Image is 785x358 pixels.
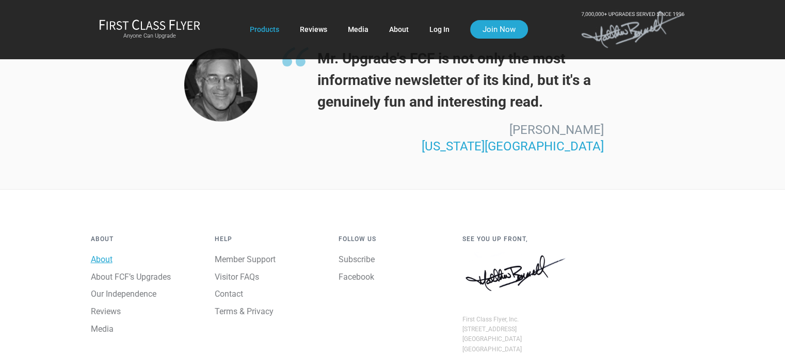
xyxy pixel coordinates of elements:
[99,32,200,40] small: Anyone Can Upgrade
[462,236,571,243] h4: See You Up Front,
[215,254,276,264] a: Member Support
[429,20,450,39] a: Log In
[339,236,447,243] h4: Follow Us
[339,254,375,264] a: Subscribe
[99,19,200,40] a: First Class FlyerAnyone Can Upgrade
[215,306,274,316] a: Terms & Privacy
[348,20,369,39] a: Media
[421,139,603,154] span: [US_STATE][GEOGRAPHIC_DATA]
[91,289,156,299] a: Our Independence
[462,253,571,294] img: Matthew J. Bennett
[509,123,603,137] span: [PERSON_NAME]
[300,20,327,39] a: Reviews
[99,19,200,30] img: First Class Flyer
[91,306,121,316] a: Reviews
[462,325,571,354] div: [STREET_ADDRESS] [GEOGRAPHIC_DATA] [GEOGRAPHIC_DATA]
[184,48,258,122] img: Beckerman
[91,236,199,243] h4: About
[215,236,323,243] h4: Help
[91,272,171,282] a: About FCF’s Upgrades
[91,324,114,334] a: Media
[250,20,279,39] a: Products
[215,289,243,299] a: Contact
[339,272,374,282] a: Facebook
[281,48,604,113] span: Mr. Upgrade's FCF is not only the most informative newsletter of its kind, but it's a genuinely f...
[215,272,259,282] a: Visitor FAQs
[470,20,528,39] a: Join Now
[91,254,113,264] a: About
[462,315,571,325] div: First Class Flyer, Inc.
[389,20,409,39] a: About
